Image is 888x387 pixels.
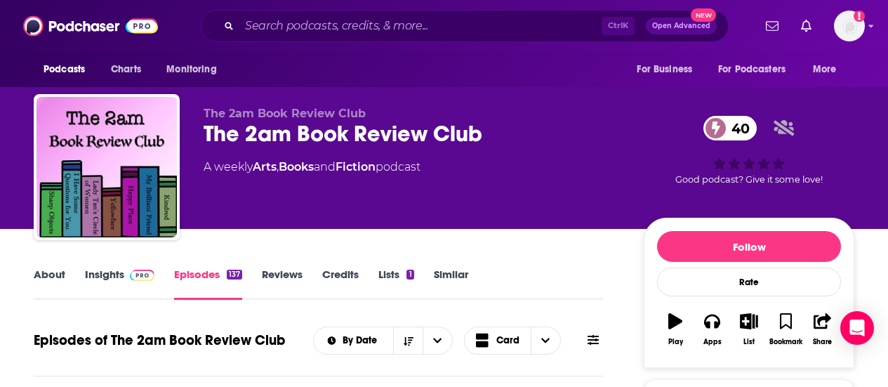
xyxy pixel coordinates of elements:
[602,17,635,35] span: Ctrl K
[769,338,802,346] div: Bookmark
[464,327,561,355] button: Choose View
[834,11,865,41] button: Show profile menu
[834,11,865,41] img: User Profile
[157,56,234,83] button: open menu
[239,15,602,37] input: Search podcasts, credits, & more...
[717,116,757,140] span: 40
[393,327,423,354] button: Sort Direction
[840,311,874,345] div: Open Intercom Messenger
[34,268,65,300] a: About
[731,304,767,355] button: List
[854,11,865,22] svg: Add a profile image
[804,304,841,355] button: Share
[803,56,854,83] button: open menu
[322,268,359,300] a: Credits
[343,336,382,346] span: By Date
[743,338,755,346] div: List
[34,332,285,349] h1: Episodes of The 2am Book Review Club
[644,107,854,194] div: 40Good podcast? Give it some love!
[691,8,716,22] span: New
[795,14,817,38] a: Show notifications dropdown
[102,56,150,83] a: Charts
[166,60,216,79] span: Monitoring
[44,60,85,79] span: Podcasts
[627,56,710,83] button: open menu
[378,268,413,300] a: Lists1
[204,107,366,120] span: The 2am Book Review Club
[204,159,420,176] div: A weekly podcast
[694,304,730,355] button: Apps
[434,268,468,300] a: Similar
[37,97,177,237] img: The 2am Book Review Club
[718,60,786,79] span: For Podcasters
[675,174,823,185] span: Good podcast? Give it some love!
[174,268,242,300] a: Episodes137
[834,11,865,41] span: Logged in as AtriaBooks
[813,338,832,346] div: Share
[23,13,158,39] img: Podchaser - Follow, Share and Rate Podcasts
[314,160,336,173] span: and
[130,270,154,281] img: Podchaser Pro
[227,270,242,280] div: 137
[760,14,784,38] a: Show notifications dropdown
[652,22,710,29] span: Open Advanced
[496,336,519,346] span: Card
[657,268,841,296] div: Rate
[262,268,303,300] a: Reviews
[85,268,154,300] a: InsightsPodchaser Pro
[313,327,453,355] h2: Choose List sort
[423,327,452,354] button: open menu
[277,160,279,173] span: ,
[111,60,141,79] span: Charts
[336,160,376,173] a: Fiction
[767,304,804,355] button: Bookmark
[34,56,103,83] button: open menu
[709,56,806,83] button: open menu
[253,160,277,173] a: Arts
[201,10,729,42] div: Search podcasts, credits, & more...
[668,338,683,346] div: Play
[703,338,722,346] div: Apps
[813,60,837,79] span: More
[314,336,393,346] button: open menu
[279,160,314,173] a: Books
[637,60,692,79] span: For Business
[703,116,757,140] a: 40
[406,270,413,280] div: 1
[646,18,717,34] button: Open AdvancedNew
[657,304,694,355] button: Play
[657,231,841,262] button: Follow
